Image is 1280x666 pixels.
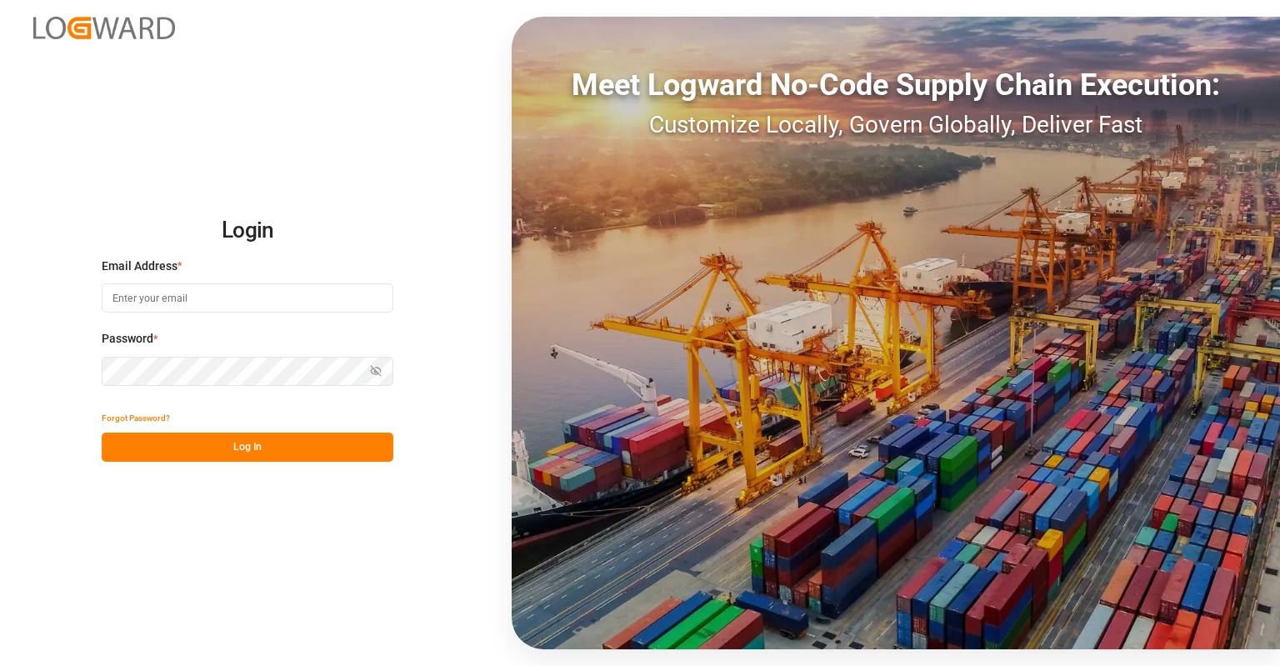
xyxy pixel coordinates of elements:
button: Forgot Password? [102,403,170,433]
div: Meet Logward No-Code Supply Chain Execution: [512,63,1280,108]
button: Log In [102,433,393,462]
input: Enter your email [102,283,393,313]
span: Password [102,330,153,348]
h2: Login [102,204,393,258]
img: Logward_new_orange.png [33,17,175,39]
span: Email Address [102,258,177,275]
div: Customize Locally, Govern Globally, Deliver Fast [512,108,1280,143]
